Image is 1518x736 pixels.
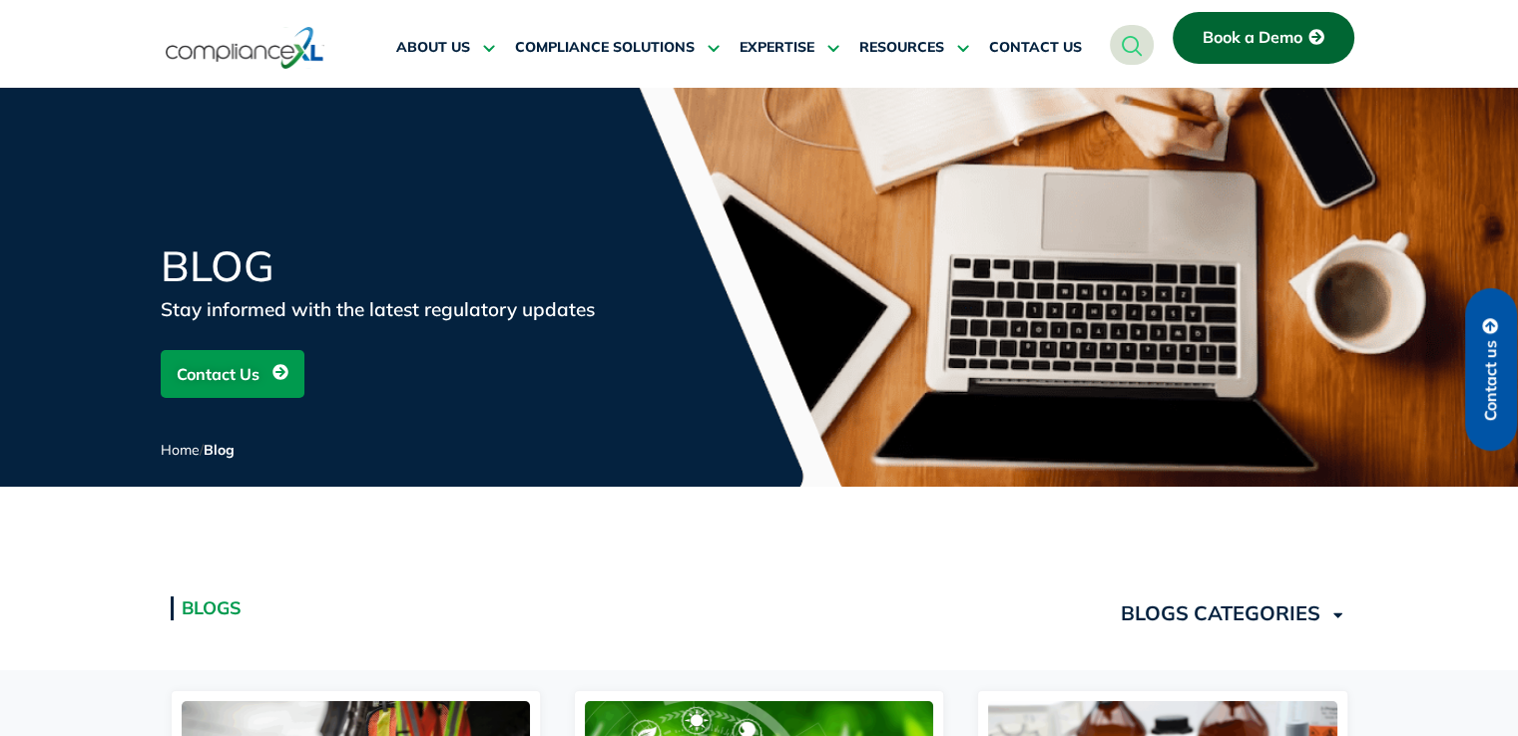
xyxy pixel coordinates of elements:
[396,24,495,72] a: ABOUT US
[1173,12,1354,64] a: Book a Demo
[1110,25,1154,65] a: navsearch-button
[740,39,814,57] span: EXPERTISE
[1203,29,1302,47] span: Book a Demo
[859,39,944,57] span: RESOURCES
[740,24,839,72] a: EXPERTISE
[396,39,470,57] span: ABOUT US
[515,39,695,57] span: COMPLIANCE SOLUTIONS
[161,245,640,287] h1: Blog
[1465,288,1517,451] a: Contact us
[859,24,969,72] a: RESOURCES
[1482,340,1500,421] span: Contact us
[161,441,235,459] span: /
[989,39,1082,57] span: CONTACT US
[177,355,259,393] span: Contact Us
[166,25,324,71] img: logo-one.svg
[989,24,1082,72] a: CONTACT US
[182,596,750,620] h2: Blogs
[161,441,200,459] a: Home
[515,24,720,72] a: COMPLIANCE SOLUTIONS
[161,350,304,398] a: Contact Us
[1108,586,1358,640] a: BLOGS CATEGORIES
[161,295,640,323] div: Stay informed with the latest regulatory updates
[204,441,235,459] span: Blog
